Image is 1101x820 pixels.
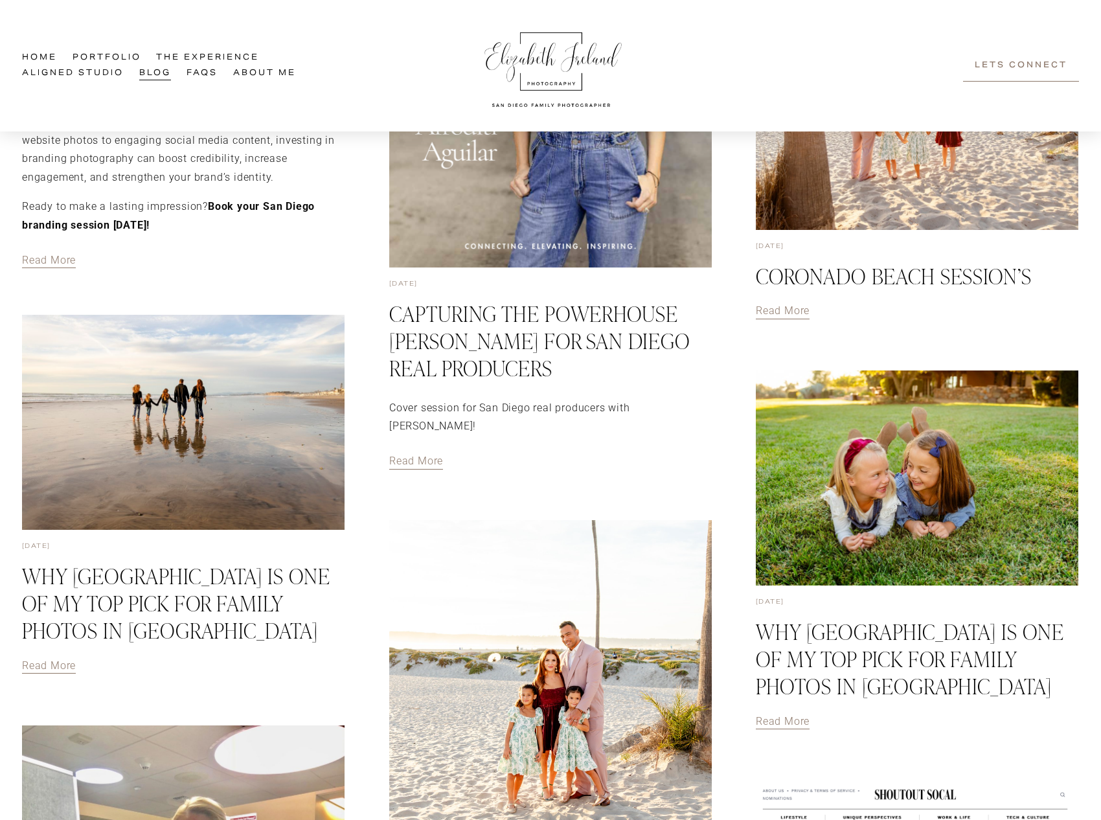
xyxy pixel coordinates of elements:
a: About Me [233,66,296,82]
a: folder dropdown [156,51,259,66]
a: Home [22,51,57,66]
a: Capturing the Powerhouse [PERSON_NAME] for San Diego Real Producers [389,299,690,382]
img: Why Del Sur Ranch House is one of My Top Pick for Family Photos in San Diego [756,370,1078,586]
a: Blog [139,66,172,82]
a: Why [GEOGRAPHIC_DATA] is one of My Top Pick for Family Photos in [GEOGRAPHIC_DATA] [756,617,1064,700]
a: Coronado Beach Session’s [756,262,1032,290]
p: Cover session for San Diego real producers with [PERSON_NAME]! [389,399,712,437]
a: Read More [22,657,76,676]
a: Aligned Studio [22,66,124,82]
a: Read More [22,251,76,271]
a: Portfolio [73,51,141,66]
a: Read More [756,302,810,321]
a: Read More [756,712,810,732]
a: Why [GEOGRAPHIC_DATA] is one of My Top Pick for Family Photos in [GEOGRAPHIC_DATA] [22,562,330,644]
time: [DATE] [756,244,784,250]
a: FAQs [187,66,218,82]
a: Read More [389,452,443,472]
time: [DATE] [22,543,51,550]
img: Elizabeth Ireland Photography San Diego Family Photographer [477,20,626,112]
time: [DATE] [389,281,418,288]
time: [DATE] [756,599,784,606]
a: Lets Connect [963,50,1079,81]
p: Ready to make a lasting impression? [22,198,345,235]
img: Why Del Mar Beach is one of My Top Pick for Family Photos in San Diego [22,315,345,530]
span: The Experience [156,51,259,65]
